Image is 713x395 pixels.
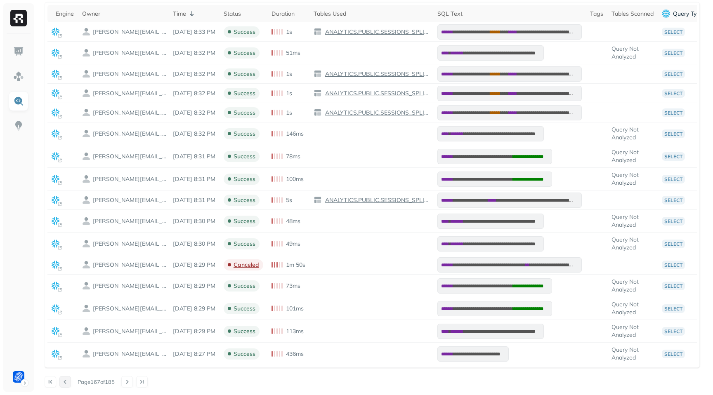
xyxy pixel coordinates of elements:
[173,89,215,97] p: Aug 20, 2025 8:32 PM
[662,70,685,78] p: select
[82,282,90,290] img: owner
[13,71,24,82] img: Assets
[234,175,255,183] p: success
[590,10,603,18] div: Tags
[234,153,255,160] p: success
[82,350,90,358] img: owner
[82,217,90,225] img: owner
[82,175,90,183] img: owner
[93,28,167,36] p: YOSEF.WEINER@FORTER.COM
[286,327,304,335] p: 113ms
[56,10,74,18] div: Engine
[286,196,292,204] p: 5s
[82,152,90,160] img: owner
[173,327,215,335] p: Aug 20, 2025 8:29 PM
[322,109,429,117] a: ANALYTICS.PUBLIC.SESSIONS_SPLIT_NEW
[323,28,429,36] p: ANALYTICS.PUBLIC.SESSIONS_SPLIT_NEW
[93,327,167,335] p: YOSEF.WEINER@FORTER.COM
[662,108,685,117] p: select
[322,89,429,97] a: ANALYTICS.PUBLIC.SESSIONS_SPLIT_NEW
[322,196,429,204] a: ANALYTICS.PUBLIC.SESSIONS_SPLIT_NEW
[314,10,429,18] div: Tables Used
[322,28,429,36] a: ANALYTICS.PUBLIC.SESSIONS_SPLIT_NEW
[662,28,685,36] p: select
[82,28,90,36] img: owner
[173,240,215,248] p: Aug 20, 2025 8:30 PM
[93,261,167,269] p: YOSEF.WEINER@FORTER.COM
[286,350,304,358] p: 436ms
[314,70,322,78] img: table
[662,304,685,313] p: select
[234,327,255,335] p: success
[611,346,654,362] p: Query Not Analyzed
[272,10,305,18] div: Duration
[82,10,165,18] div: Owner
[173,9,215,19] div: Time
[611,323,654,339] p: Query Not Analyzed
[93,130,167,138] p: YOSEF.WEINER@FORTER.COM
[673,10,703,18] p: Query Type
[234,261,259,269] p: canceled
[93,282,167,290] p: YOSEF.WEINER@FORTER.COM
[314,196,322,204] img: table
[234,109,255,117] p: success
[234,217,255,225] p: success
[173,130,215,138] p: Aug 20, 2025 8:32 PM
[82,261,90,269] img: owner
[234,89,255,97] p: success
[93,240,167,248] p: YOSEF.WEINER@FORTER.COM
[82,49,90,57] img: owner
[662,49,685,57] p: select
[93,175,167,183] p: YOSEF.WEINER@FORTER.COM
[286,153,300,160] p: 78ms
[234,49,255,57] p: success
[437,10,582,18] div: SQL Text
[93,70,167,78] p: YOSEF.WEINER@FORTER.COM
[13,96,24,106] img: Query Explorer
[82,129,90,138] img: owner
[662,89,685,98] p: select
[173,196,215,204] p: Aug 20, 2025 8:31 PM
[662,282,685,290] p: select
[662,196,685,205] p: select
[78,378,115,386] p: Page 167 of 185
[286,28,292,36] p: 1s
[662,261,685,269] p: select
[234,28,255,36] p: success
[286,305,304,313] p: 101ms
[286,217,300,225] p: 48ms
[662,327,685,336] p: select
[234,130,255,138] p: success
[234,305,255,313] p: success
[173,153,215,160] p: Aug 20, 2025 8:31 PM
[173,305,215,313] p: Aug 20, 2025 8:29 PM
[662,175,685,183] p: select
[314,108,322,117] img: table
[173,175,215,183] p: Aug 20, 2025 8:31 PM
[314,89,322,97] img: table
[82,89,90,97] img: owner
[611,213,654,229] p: Query Not Analyzed
[82,70,90,78] img: owner
[82,240,90,248] img: owner
[173,49,215,57] p: Aug 20, 2025 8:32 PM
[286,89,292,97] p: 1s
[93,350,167,358] p: YOSEF.WEINER@FORTER.COM
[173,261,215,269] p: Aug 20, 2025 8:29 PM
[234,196,255,204] p: success
[662,240,685,248] p: select
[662,217,685,226] p: select
[314,28,322,36] img: table
[286,109,292,117] p: 1s
[93,89,167,97] p: YOSEF.WEINER@FORTER.COM
[93,217,167,225] p: YOSEF.WEINER@FORTER.COM
[286,130,304,138] p: 146ms
[611,148,654,164] p: Query Not Analyzed
[611,10,654,18] div: Tables Scanned
[662,350,685,358] p: select
[82,108,90,117] img: owner
[93,305,167,313] p: YOSEF.WEINER@FORTER.COM
[323,70,429,78] p: ANALYTICS.PUBLIC.SESSIONS_SPLIT_NEW
[323,109,429,117] p: ANALYTICS.PUBLIC.SESSIONS_SPLIT_NEW
[173,217,215,225] p: Aug 20, 2025 8:30 PM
